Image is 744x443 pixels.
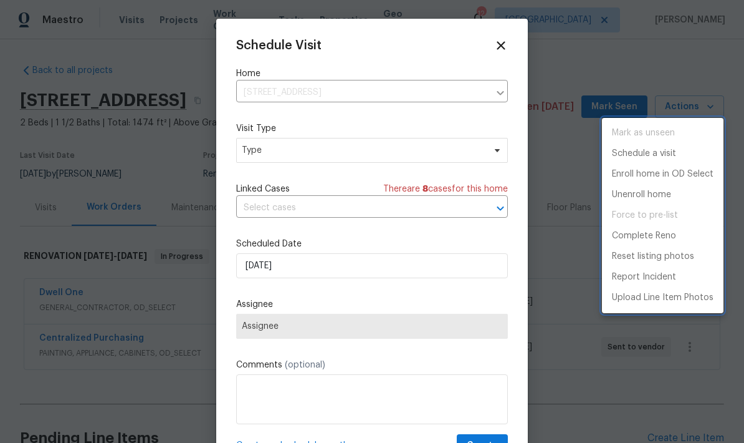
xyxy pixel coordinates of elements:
p: Reset listing photos [612,250,694,263]
p: Schedule a visit [612,147,676,160]
span: Setup visit must be completed before moving home to pre-list [602,205,723,226]
p: Unenroll home [612,188,671,202]
p: Upload Line Item Photos [612,291,713,304]
p: Enroll home in OD Select [612,168,713,181]
p: Report Incident [612,271,676,284]
p: Complete Reno [612,230,676,243]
